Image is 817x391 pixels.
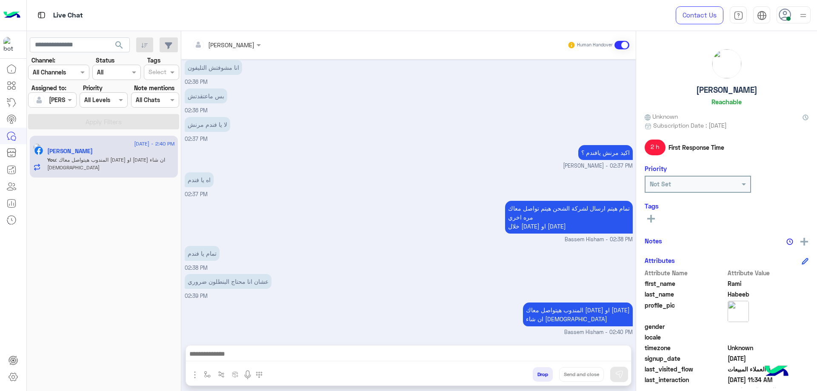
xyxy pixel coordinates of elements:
h5: Rami Habeeb [47,148,93,155]
span: 2025-08-27T07:27:38.933Z [728,354,809,363]
span: Attribute Value [728,268,809,277]
img: notes [786,238,793,245]
span: Rami [728,279,809,288]
img: select flow [204,371,211,378]
span: خدمة العملاء المبيعات [728,365,809,374]
img: create order [232,371,239,378]
span: Unknown [728,343,809,352]
small: Human Handover [577,42,613,49]
label: Assigned to: [31,83,66,92]
img: 713415422032625 [3,37,19,52]
img: picture [712,49,741,78]
span: 2025-08-29T08:34:07.225Z [728,375,809,384]
div: Select [147,67,166,78]
span: profile_pic [645,301,726,320]
img: Facebook [34,146,43,155]
img: hulul-logo.png [762,357,791,387]
img: send attachment [190,370,200,380]
span: 02:37 PM [185,191,208,197]
a: Contact Us [676,6,723,24]
span: timezone [645,343,726,352]
p: 29/8/2025, 2:40 PM [523,303,633,326]
img: Trigger scenario [218,371,225,378]
img: Logo [3,6,20,24]
img: send voice note [243,370,253,380]
h6: Attributes [645,257,675,264]
button: Drop [533,367,553,382]
span: 02:37 PM [185,136,208,142]
span: null [728,322,809,331]
p: 29/8/2025, 2:37 PM [185,117,230,132]
span: last_name [645,290,726,299]
label: Tags [147,56,160,65]
span: المندوب هيتواصل معاك السبت او الاحد ان شاء الله [47,157,165,171]
span: Subscription Date : [DATE] [653,121,727,130]
a: tab [730,6,747,24]
span: 02:38 PM [185,265,208,271]
span: signup_date [645,354,726,363]
img: tab [734,11,743,20]
h6: Tags [645,202,808,210]
img: make a call [256,371,263,378]
p: 29/8/2025, 2:36 PM [185,60,242,75]
h6: Notes [645,237,662,245]
span: Attribute Name [645,268,726,277]
span: Habeeb [728,290,809,299]
button: select flow [200,367,214,381]
span: [DATE] - 2:40 PM [134,140,174,148]
img: add [800,238,808,245]
p: 29/8/2025, 2:38 PM [505,201,633,234]
span: locale [645,333,726,342]
img: picture [728,301,749,322]
label: Channel: [31,56,55,65]
h5: [PERSON_NAME] [696,85,757,95]
span: search [114,40,124,50]
h6: Priority [645,165,667,172]
p: 29/8/2025, 2:36 PM [185,88,227,103]
label: Status [96,56,114,65]
span: 2 h [645,140,666,155]
span: null [728,333,809,342]
img: tab [36,10,47,20]
span: gender [645,322,726,331]
img: picture [33,143,41,151]
span: Bassem Hisham - 02:38 PM [565,236,633,244]
span: first_name [645,279,726,288]
button: create order [229,367,243,381]
img: defaultAdmin.png [33,94,45,106]
span: 02:39 PM [185,293,208,299]
button: Trigger scenario [214,367,229,381]
button: Send and close [559,367,604,382]
span: 02:36 PM [185,79,208,85]
p: 29/8/2025, 2:37 PM [578,145,633,160]
span: Unknown [645,112,678,121]
p: 29/8/2025, 2:39 PM [185,274,271,289]
span: last_visited_flow [645,365,726,374]
span: [PERSON_NAME] - 02:37 PM [563,162,633,170]
button: search [109,37,130,56]
span: Bassem Hisham - 02:40 PM [564,328,633,337]
button: Apply Filters [28,114,179,129]
label: Priority [83,83,103,92]
img: profile [798,10,808,21]
span: First Response Time [668,143,724,152]
img: tab [757,11,767,20]
p: 29/8/2025, 2:37 PM [185,172,214,187]
span: You [47,157,56,163]
p: 29/8/2025, 2:38 PM [185,246,220,261]
img: send message [615,370,623,379]
span: last_interaction [645,375,726,384]
span: 02:36 PM [185,107,208,114]
label: Note mentions [134,83,174,92]
h6: Reachable [711,98,742,106]
p: Live Chat [53,10,83,21]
